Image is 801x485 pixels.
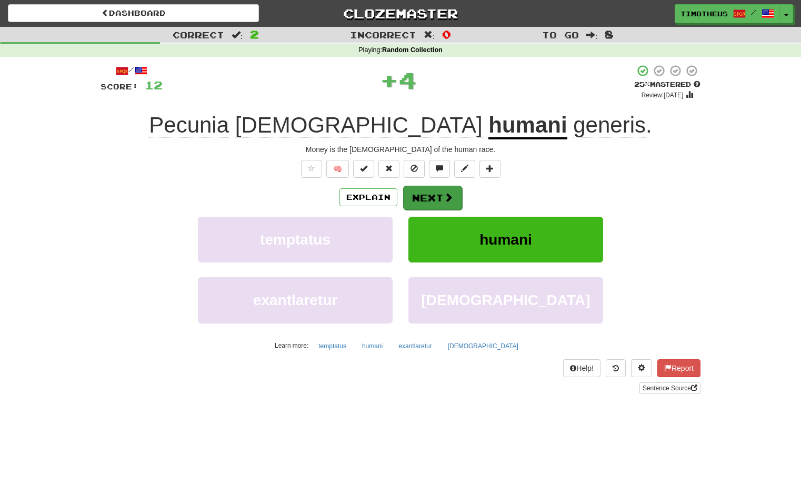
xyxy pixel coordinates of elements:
span: [DEMOGRAPHIC_DATA] [422,292,590,308]
span: 2 [250,28,259,41]
span: humani [479,231,532,248]
span: 0 [442,28,451,41]
span: 25 % [634,80,650,88]
button: [DEMOGRAPHIC_DATA] [442,338,524,354]
small: Learn more: [275,342,308,349]
small: Review: [DATE] [642,92,684,99]
span: To go [542,29,579,40]
button: Reset to 0% Mastered (alt+r) [378,160,399,178]
span: exantlaretur [253,292,337,308]
span: 4 [398,67,417,93]
span: : [424,31,435,39]
a: Clozemaster [275,4,526,23]
span: / [751,8,756,16]
span: Incorrect [350,29,416,40]
button: humani [356,338,388,354]
button: humani [408,217,603,262]
span: : [232,31,243,39]
span: 8 [605,28,614,41]
span: + [380,64,398,96]
button: Favorite sentence (alt+f) [301,160,322,178]
span: Score: [101,82,138,91]
span: temptatus [260,231,331,248]
span: [DEMOGRAPHIC_DATA] [235,113,483,138]
div: Mastered [634,80,700,89]
span: : [586,31,598,39]
button: exantlaretur [393,338,437,354]
button: Discuss sentence (alt+u) [429,160,450,178]
button: Round history (alt+y) [606,359,626,377]
button: temptatus [198,217,393,262]
button: Explain [339,188,397,206]
div: Money is the [DEMOGRAPHIC_DATA] of the human race. [101,144,700,155]
button: Report [657,359,700,377]
button: 🧠 [326,160,349,178]
span: Pecunia [149,113,229,138]
button: Next [403,186,462,210]
span: Timotheus [680,9,728,18]
a: Timotheus / [675,4,780,23]
button: Add to collection (alt+a) [479,160,500,178]
button: temptatus [313,338,352,354]
a: Dashboard [8,4,259,22]
button: Help! [563,359,600,377]
strong: Random Collection [382,46,443,54]
u: humani [488,113,567,139]
button: exantlaretur [198,277,393,323]
span: . [567,113,652,138]
button: Set this sentence to 100% Mastered (alt+m) [353,160,374,178]
button: [DEMOGRAPHIC_DATA] [408,277,603,323]
div: / [101,64,163,77]
span: generis [573,113,646,138]
span: 12 [145,78,163,92]
button: Edit sentence (alt+d) [454,160,475,178]
span: Correct [173,29,224,40]
button: Ignore sentence (alt+i) [404,160,425,178]
a: Sentence Source [639,382,700,394]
